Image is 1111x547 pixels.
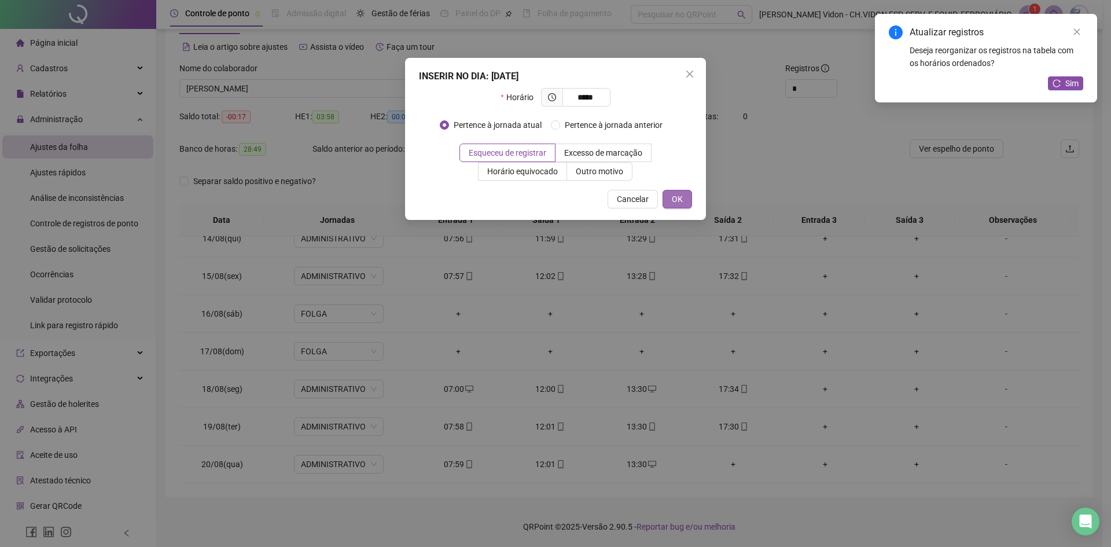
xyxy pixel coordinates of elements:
[576,167,623,176] span: Outro motivo
[1053,79,1061,87] span: reload
[672,193,683,205] span: OK
[1072,508,1099,535] div: Open Intercom Messenger
[1048,76,1083,90] button: Sim
[548,93,556,101] span: clock-circle
[560,119,667,131] span: Pertence à jornada anterior
[608,190,658,208] button: Cancelar
[889,25,903,39] span: info-circle
[1073,28,1081,36] span: close
[564,148,642,157] span: Excesso de marcação
[449,119,546,131] span: Pertence à jornada atual
[1065,77,1079,90] span: Sim
[617,193,649,205] span: Cancelar
[1070,25,1083,38] a: Close
[469,148,546,157] span: Esqueceu de registrar
[685,69,694,79] span: close
[419,69,692,83] div: INSERIR NO DIA : [DATE]
[487,167,558,176] span: Horário equivocado
[663,190,692,208] button: OK
[910,25,1083,39] div: Atualizar registros
[680,65,699,83] button: Close
[910,44,1083,69] div: Deseja reorganizar os registros na tabela com os horários ordenados?
[501,88,540,107] label: Horário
